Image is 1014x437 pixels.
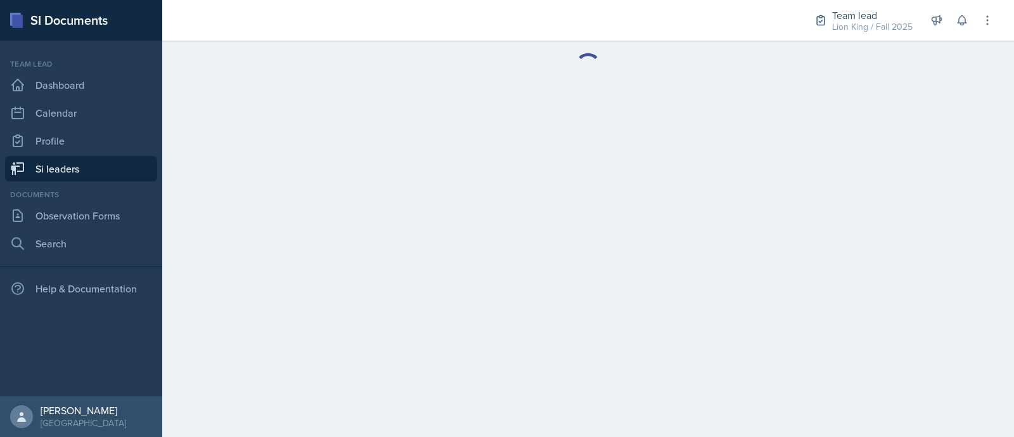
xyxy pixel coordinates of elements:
[832,20,913,34] div: Lion King / Fall 2025
[832,8,913,23] div: Team lead
[5,128,157,153] a: Profile
[5,276,157,301] div: Help & Documentation
[5,231,157,256] a: Search
[41,404,126,417] div: [PERSON_NAME]
[5,156,157,181] a: Si leaders
[5,189,157,200] div: Documents
[5,100,157,126] a: Calendar
[5,203,157,228] a: Observation Forms
[41,417,126,429] div: [GEOGRAPHIC_DATA]
[5,58,157,70] div: Team lead
[5,72,157,98] a: Dashboard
